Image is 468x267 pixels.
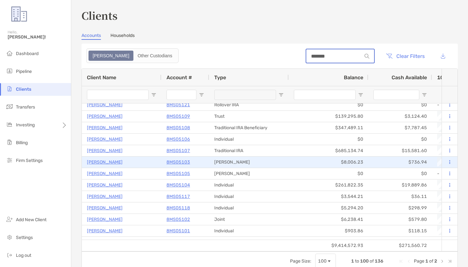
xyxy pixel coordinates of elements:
a: 8MS05118 [167,204,190,212]
a: [PERSON_NAME] [87,215,123,223]
div: $0 [289,134,368,145]
p: 8MS05104 [167,181,190,189]
div: $0 [289,168,368,179]
button: Open Filter Menu [199,92,204,97]
img: input icon [365,54,369,59]
a: [PERSON_NAME] [87,135,123,143]
div: Previous Page [406,259,411,264]
div: Joint [209,237,289,248]
span: Add New Client [16,217,46,222]
div: Individual [209,225,289,236]
span: of [429,258,433,264]
div: [PERSON_NAME] [209,157,289,168]
a: [PERSON_NAME] [87,193,123,200]
div: $5,294.20 [289,202,368,214]
div: $261,822.35 [289,179,368,191]
h3: Clients [82,8,458,23]
div: Last Page [447,259,452,264]
div: $0 [368,99,432,110]
a: [PERSON_NAME] [87,101,123,109]
div: $36.11 [368,191,432,202]
a: [PERSON_NAME] [87,181,123,189]
img: billing icon [6,138,13,146]
div: $3,124.40 [368,111,432,122]
div: $0 [289,99,368,110]
img: investing icon [6,121,13,128]
div: $9,414,572.93 [289,240,368,251]
a: [PERSON_NAME] [87,238,123,246]
a: 8MS05105 [167,170,190,178]
span: Dashboard [16,51,39,56]
img: transfers icon [6,103,13,110]
div: Trust [209,111,289,122]
img: pipeline icon [6,67,13,75]
span: 100 [360,258,369,264]
img: dashboard icon [6,49,13,57]
div: $903.86 [289,225,368,236]
input: Balance Filter Input [294,90,356,100]
a: [PERSON_NAME] [87,204,123,212]
a: Households [110,33,135,40]
div: Zoe [89,51,133,60]
a: 8MS05106 [167,135,190,143]
button: Open Filter Menu [151,92,156,97]
div: [PERSON_NAME] [209,168,289,179]
span: Pipeline [16,69,32,74]
a: 8MS05121 [167,101,190,109]
span: Page [414,258,424,264]
a: 8MS05108 [167,124,190,132]
span: Client Name [87,74,116,81]
button: Clear Filters [381,49,429,63]
div: Individual [209,179,289,191]
span: of [370,258,374,264]
img: clients icon [6,85,13,93]
p: 8MS05098 [167,238,190,246]
img: logout icon [6,251,13,259]
div: Next Page [440,259,445,264]
span: Firm Settings [16,158,43,163]
a: 8MS05107 [167,147,190,155]
input: Account # Filter Input [167,90,196,100]
div: Individual [209,191,289,202]
div: $685,134.74 [289,145,368,156]
div: $579.80 [368,214,432,225]
span: Billing [16,140,28,145]
div: Joint [209,214,289,225]
span: 1 [425,258,428,264]
div: $0 [368,237,432,248]
div: Other Custodians [134,51,176,60]
div: $0 [289,237,368,248]
span: Settings [16,235,33,240]
a: 8MS05101 [167,227,190,235]
div: $0 [368,134,432,145]
div: Rollover IRA [209,99,289,110]
a: 8MS05103 [167,158,190,166]
button: Open Filter Menu [279,92,284,97]
button: Open Filter Menu [422,92,427,97]
div: Page Size: [290,258,311,264]
a: [PERSON_NAME] [87,112,123,120]
div: segmented control [86,48,179,63]
div: $6,238.41 [289,214,368,225]
span: Balance [344,74,363,81]
a: 8MS05102 [167,215,190,223]
div: $7,787.45 [368,122,432,133]
a: [PERSON_NAME] [87,170,123,178]
div: $15,581.60 [368,145,432,156]
a: [PERSON_NAME] [87,227,123,235]
div: First Page [399,259,404,264]
a: Accounts [82,33,101,40]
img: add_new_client icon [6,215,13,223]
